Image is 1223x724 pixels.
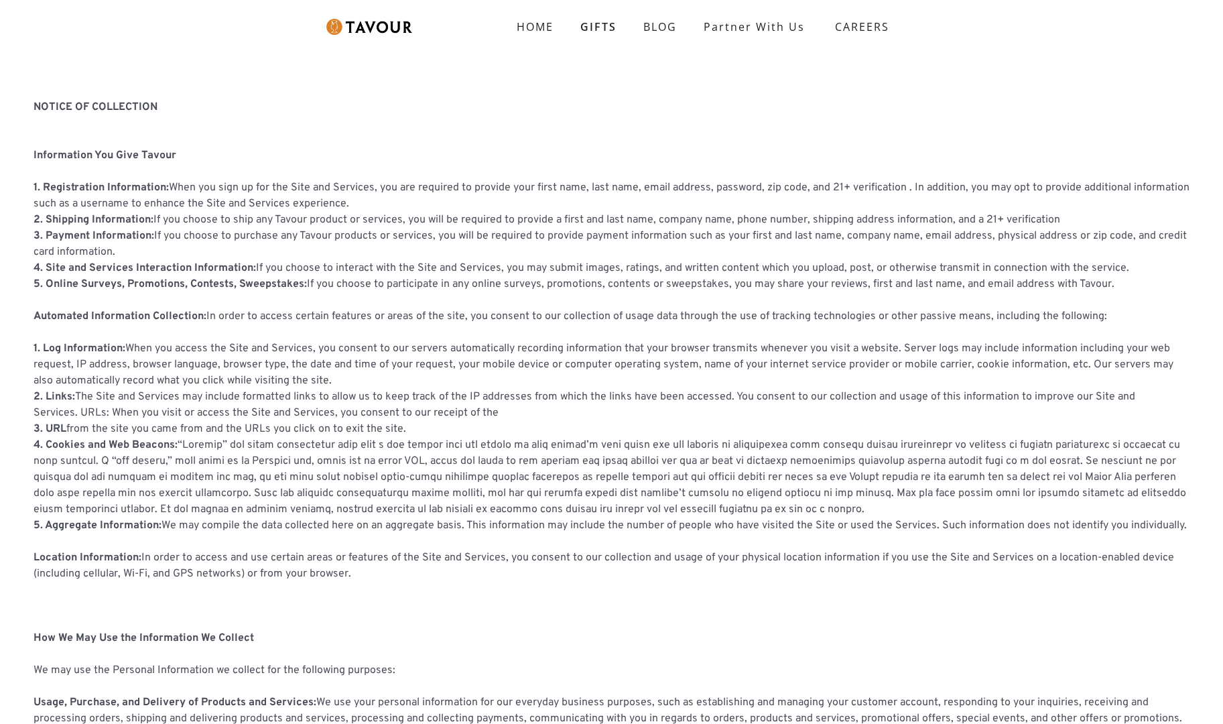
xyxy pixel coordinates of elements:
a: CAREERS [818,8,899,46]
strong: 2. Shipping Information: [34,213,153,227]
strong: Usage, Purchase, and Delivery of Products and Services: [34,696,316,709]
strong: Automated Information Collection: [34,310,206,323]
strong: 5. Online Surveys, Promotions, Contests, Sweepstakes: [34,278,307,291]
strong: 1. Registration Information: [34,181,169,194]
strong: 4. Site and Services Interaction Information: [34,261,256,275]
strong: 3. Payment Information: [34,229,154,243]
a: partner with us [690,13,818,40]
strong: How We May Use the Information We Collect [34,631,254,645]
strong: CAREERS [835,13,889,40]
strong: Information You Give Tavour ‍ [34,149,176,162]
strong: 1. Log Information: [34,342,125,355]
a: HOME [503,13,567,40]
strong: HOME [517,19,554,34]
a: BLOG [630,13,690,40]
a: GIFTS [567,13,630,40]
strong: 5. Aggregate Information: [34,519,162,532]
strong: 2. Links: [34,390,75,404]
strong: 3. URL [34,422,66,436]
strong: 4. Cookies and Web Beacons: [34,438,178,452]
strong: Location Information: [34,551,141,564]
strong: NOTICE OF COLLECTION ‍ [34,101,157,114]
